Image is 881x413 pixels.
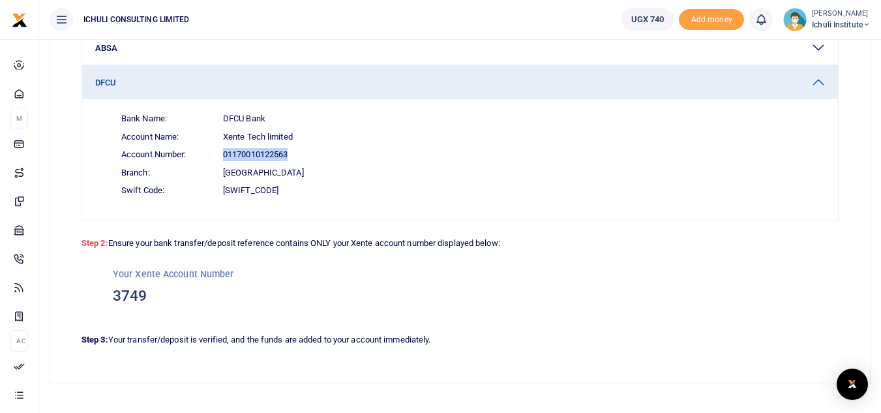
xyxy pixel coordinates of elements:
small: Your Xente Account Number [113,269,234,279]
img: profile-user [783,8,807,31]
span: [SWIFT_CODE] [223,184,278,197]
button: DFCU [82,65,838,99]
img: logo-small [12,12,27,28]
span: Account Name: [121,130,213,144]
span: Account Number: [121,148,213,161]
span: Swift Code: [121,184,213,197]
span: Add money [679,9,744,31]
li: M [10,108,28,129]
li: Wallet ballance [616,8,679,31]
h3: 3749 [113,286,807,306]
span: ICHULI CONSULTING LIMITED [78,14,195,25]
span: Branch: [121,166,213,179]
a: logo-small logo-large logo-large [12,14,27,24]
span: Bank Name: [121,112,213,125]
li: Toup your wallet [679,9,744,31]
p: Your transfer/deposit is verified, and the funds are added to your account immediately. [82,333,839,347]
span: 01170010122563 [223,148,288,161]
div: Open Intercom Messenger [837,369,868,400]
span: Xente Tech limited [223,130,293,144]
p: Ensure your bank transfer/deposit reference contains ONLY your Xente account number displayed below: [82,232,839,251]
span: UGX 740 [631,13,664,26]
a: Add money [679,14,744,23]
span: [GEOGRAPHIC_DATA] [223,166,304,179]
span: Ichuli Institute [812,19,871,31]
button: ABSA [82,31,838,65]
a: UGX 740 [621,8,674,31]
a: profile-user [PERSON_NAME] Ichuli Institute [783,8,871,31]
span: DFCU Bank [223,112,265,125]
strong: Step 2: [82,238,108,248]
small: [PERSON_NAME] [812,8,871,20]
strong: Step 3: [82,335,108,344]
li: Ac [10,330,28,352]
